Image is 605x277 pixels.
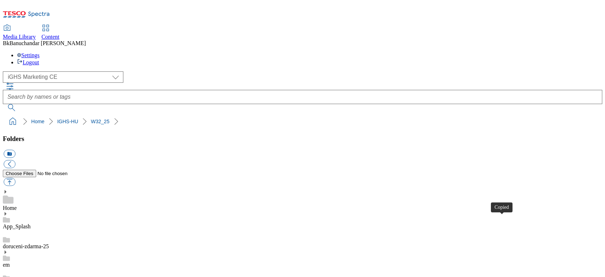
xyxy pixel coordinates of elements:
a: Media Library [3,25,36,40]
h3: Folders [3,135,602,143]
span: Media Library [3,34,36,40]
a: doruceni-zdarma-25 [3,243,49,249]
a: Home [3,205,17,211]
nav: breadcrumb [3,115,602,128]
span: Content [41,34,60,40]
a: Home [31,119,44,124]
a: Content [41,25,60,40]
a: home [7,116,18,127]
a: Logout [17,59,39,65]
input: Search by names or tags [3,90,602,104]
a: W32_25 [91,119,109,124]
a: IGHS-HU [57,119,78,124]
a: Settings [17,52,40,58]
a: em [3,262,10,268]
span: Bk [3,40,10,46]
a: App_Splash [3,223,30,229]
span: Banuchandar [PERSON_NAME] [10,40,86,46]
